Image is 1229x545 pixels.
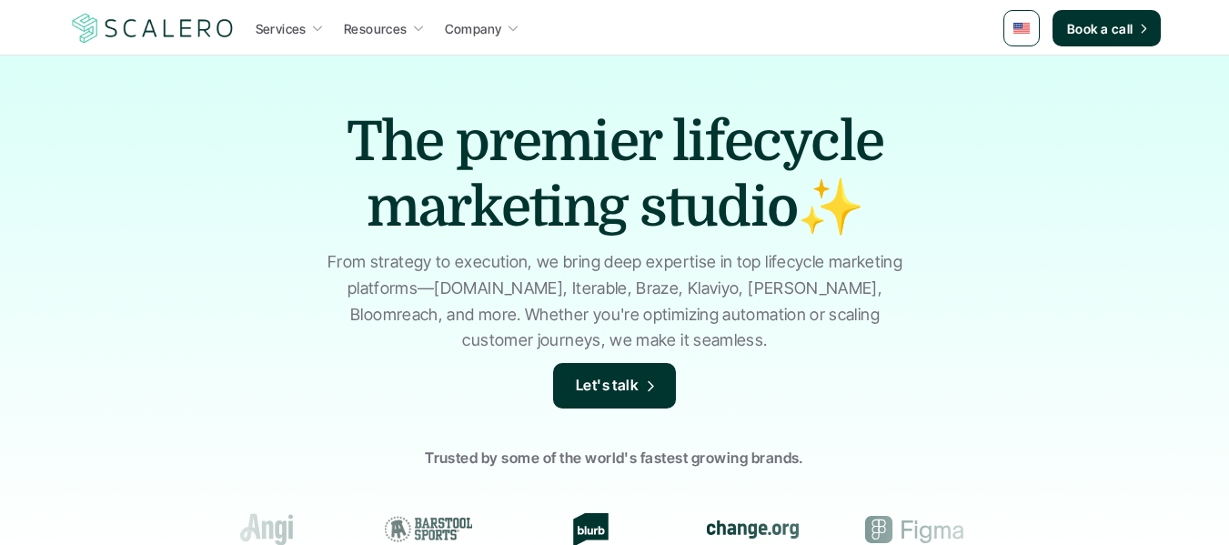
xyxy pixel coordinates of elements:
p: Resources [344,19,408,38]
h1: The premier lifecycle marketing studio✨ [297,109,933,240]
a: Let's talk [553,363,677,409]
p: Book a call [1067,19,1133,38]
a: Scalero company logo [69,12,237,45]
p: From strategy to execution, we bring deep expertise in top lifecycle marketing platforms—[DOMAIN_... [319,249,911,354]
p: Let's talk [576,374,640,398]
img: Scalero company logo [69,11,237,45]
a: Book a call [1053,10,1161,46]
img: Groome [1033,519,1120,540]
p: Company [445,19,502,38]
p: Services [256,19,307,38]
